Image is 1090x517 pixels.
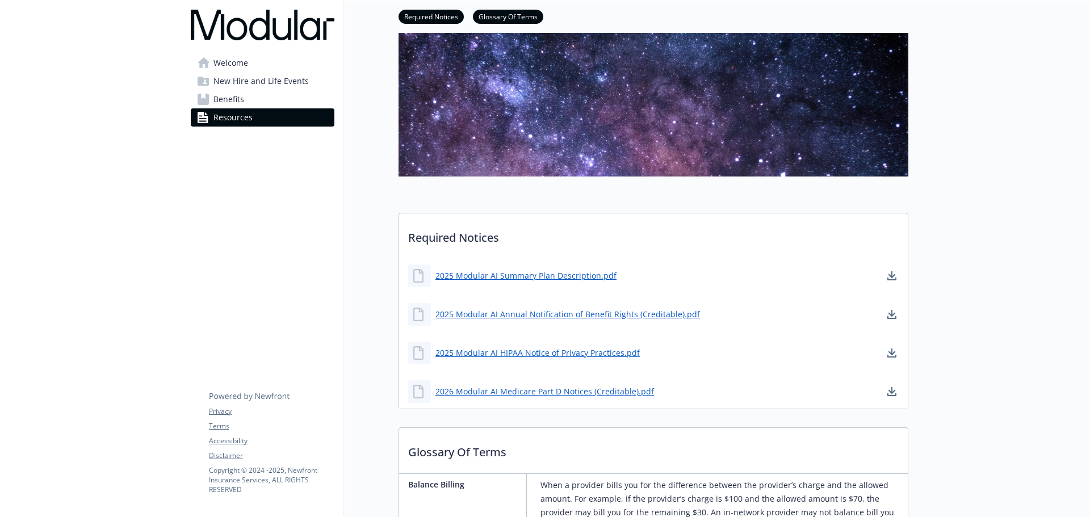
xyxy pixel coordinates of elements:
[435,347,640,359] a: 2025 Modular AI HIPAA Notice of Privacy Practices.pdf
[473,11,543,22] a: Glossary Of Terms
[408,478,522,490] p: Balance Billing
[209,406,334,417] a: Privacy
[191,72,334,90] a: New Hire and Life Events
[885,346,899,360] a: download document
[399,428,908,470] p: Glossary Of Terms
[885,385,899,398] a: download document
[885,269,899,283] a: download document
[209,436,334,446] a: Accessibility
[399,213,908,255] p: Required Notices
[191,108,334,127] a: Resources
[213,90,244,108] span: Benefits
[213,72,309,90] span: New Hire and Life Events
[191,90,334,108] a: Benefits
[209,451,334,461] a: Disclaimer
[209,421,334,431] a: Terms
[435,308,700,320] a: 2025 Modular AI Annual Notification of Benefit Rights (Creditable).pdf
[399,11,464,22] a: Required Notices
[213,54,248,72] span: Welcome
[435,385,654,397] a: 2026 Modular AI Medicare Part D Notices (Creditable).pdf
[191,54,334,72] a: Welcome
[209,465,334,494] p: Copyright © 2024 - 2025 , Newfront Insurance Services, ALL RIGHTS RESERVED
[885,308,899,321] a: download document
[399,28,908,176] img: resources page banner
[213,108,253,127] span: Resources
[435,270,617,281] a: 2025 Modular AI Summary Plan Description.pdf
